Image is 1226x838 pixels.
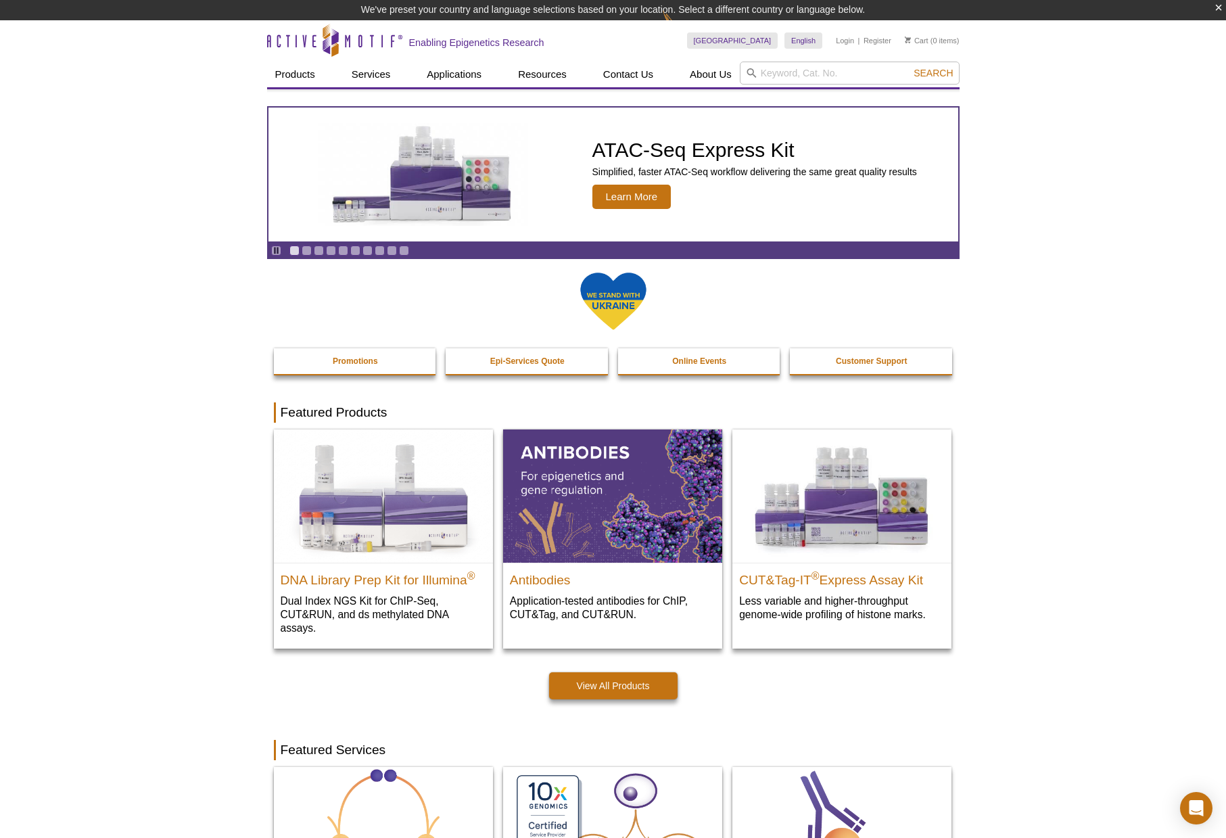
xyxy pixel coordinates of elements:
strong: Online Events [672,356,726,366]
a: Resources [510,62,575,87]
a: ATAC-Seq Express Kit ATAC-Seq Express Kit Simplified, faster ATAC-Seq workflow delivering the sam... [268,108,958,241]
a: Go to slide 1 [289,246,300,256]
a: Go to slide 6 [350,246,360,256]
a: Go to slide 5 [338,246,348,256]
a: Go to slide 10 [399,246,409,256]
li: (0 items) [905,32,960,49]
h2: Antibodies [510,567,715,587]
div: Open Intercom Messenger [1180,792,1212,824]
a: Go to slide 7 [362,246,373,256]
a: Products [267,62,323,87]
p: Simplified, faster ATAC-Seq workflow delivering the same great quality results [592,166,917,178]
strong: Customer Support [836,356,907,366]
sup: ® [467,569,475,581]
a: Contact Us [595,62,661,87]
a: Online Events [618,348,782,374]
h2: ATAC-Seq Express Kit [592,140,917,160]
p: Application-tested antibodies for ChIP, CUT&Tag, and CUT&RUN. [510,594,715,622]
img: We Stand With Ukraine [580,271,647,331]
h2: Featured Products [274,402,953,423]
a: Customer Support [790,348,953,374]
a: Promotions [274,348,438,374]
sup: ® [811,569,820,581]
button: Search [910,67,957,79]
a: Epi-Services Quote [446,348,609,374]
a: Applications [419,62,490,87]
a: Services [344,62,399,87]
span: Search [914,68,953,78]
img: Your Cart [905,37,911,43]
li: | [858,32,860,49]
p: Dual Index NGS Kit for ChIP-Seq, CUT&RUN, and ds methylated DNA assays. [281,594,486,635]
img: CUT&Tag-IT® Express Assay Kit [732,429,951,562]
input: Keyword, Cat. No. [740,62,960,85]
img: Change Here [663,10,699,42]
img: All Antibodies [503,429,722,562]
a: Go to slide 8 [375,246,385,256]
a: [GEOGRAPHIC_DATA] [687,32,778,49]
span: Learn More [592,185,671,209]
a: DNA Library Prep Kit for Illumina DNA Library Prep Kit for Illumina® Dual Index NGS Kit for ChIP-... [274,429,493,648]
a: About Us [682,62,740,87]
a: All Antibodies Antibodies Application-tested antibodies for ChIP, CUT&Tag, and CUT&RUN. [503,429,722,634]
a: CUT&Tag-IT® Express Assay Kit CUT&Tag-IT®Express Assay Kit Less variable and higher-throughput ge... [732,429,951,634]
a: English [784,32,822,49]
h2: DNA Library Prep Kit for Illumina [281,567,486,587]
a: View All Products [549,672,678,699]
p: Less variable and higher-throughput genome-wide profiling of histone marks​. [739,594,945,622]
article: ATAC-Seq Express Kit [268,108,958,241]
a: Go to slide 2 [302,246,312,256]
h2: Featured Services [274,740,953,760]
a: Go to slide 3 [314,246,324,256]
a: Go to slide 4 [326,246,336,256]
strong: Epi-Services Quote [490,356,565,366]
img: DNA Library Prep Kit for Illumina [274,429,493,562]
h2: Enabling Epigenetics Research [409,37,544,49]
a: Cart [905,36,928,45]
a: Go to slide 9 [387,246,397,256]
h2: CUT&Tag-IT Express Assay Kit [739,567,945,587]
a: Login [836,36,854,45]
img: ATAC-Seq Express Kit [312,123,535,226]
a: Toggle autoplay [271,246,281,256]
a: Register [864,36,891,45]
strong: Promotions [333,356,378,366]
